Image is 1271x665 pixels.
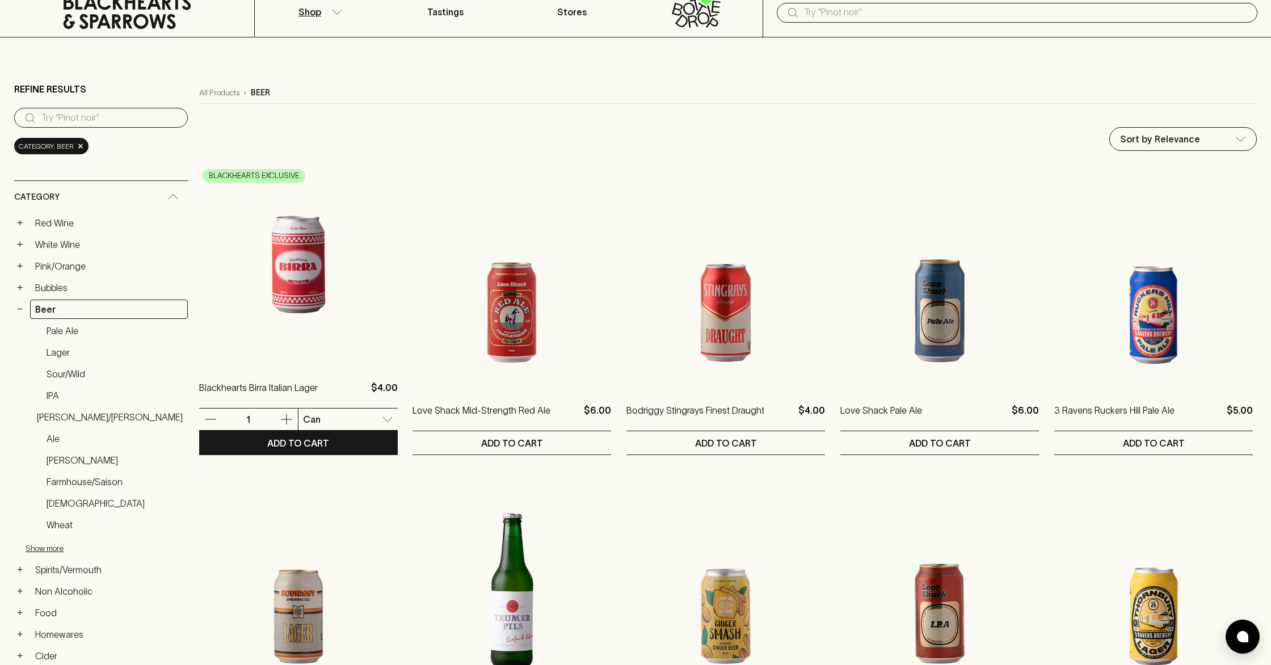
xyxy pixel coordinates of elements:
[909,436,971,450] p: ADD TO CART
[298,5,321,19] p: Shop
[14,190,60,204] span: Category
[30,256,188,276] a: Pink/Orange
[14,586,26,597] button: +
[1012,403,1039,431] p: $6.00
[77,140,84,152] span: ×
[30,560,188,579] a: Spirits/Vermouth
[14,304,26,315] button: −
[14,650,26,662] button: +
[1110,128,1256,150] div: Sort by Relevance
[26,537,174,560] button: Show more
[1054,431,1253,454] button: ADD TO CART
[626,403,764,431] a: Bodriggy Stingrays Finest Draught
[199,87,239,99] a: All Products
[41,109,179,127] input: Try “Pinot noir”
[267,436,329,450] p: ADD TO CART
[14,564,26,575] button: +
[14,282,26,293] button: +
[557,5,587,19] p: Stores
[41,494,188,513] a: [DEMOGRAPHIC_DATA]
[695,436,757,450] p: ADD TO CART
[1054,188,1253,386] img: 3 Ravens Ruckers Hill Pale Ale
[840,188,1039,386] img: Love Shack Pale Ale
[251,87,270,99] p: beer
[303,413,321,426] p: Can
[14,239,26,250] button: +
[413,403,550,431] a: Love Shack Mid-Strength Red Ale
[235,413,262,426] p: 1
[41,472,188,491] a: Farmhouse/Saison
[798,403,825,431] p: $4.00
[199,431,398,454] button: ADD TO CART
[14,217,26,229] button: +
[840,403,922,431] a: Love Shack Pale Ale
[199,165,398,364] img: Blackhearts Birra Italian Lager
[1120,132,1200,146] p: Sort by Relevance
[626,431,825,454] button: ADD TO CART
[14,607,26,618] button: +
[1227,403,1253,431] p: $5.00
[30,582,188,601] a: Non Alcoholic
[14,260,26,272] button: +
[244,87,246,99] p: ›
[804,3,1248,22] input: Try "Pinot noir"
[41,429,188,448] a: Ale
[30,213,188,233] a: Red Wine
[41,451,188,470] a: [PERSON_NAME]
[1054,403,1175,431] a: 3 Ravens Ruckers Hill Pale Ale
[30,625,188,644] a: Homewares
[30,603,188,622] a: Food
[584,403,611,431] p: $6.00
[14,181,188,213] div: Category
[30,235,188,254] a: White Wine
[32,407,188,427] a: [PERSON_NAME]/[PERSON_NAME]
[413,431,611,454] button: ADD TO CART
[41,386,188,405] a: IPA
[840,431,1039,454] button: ADD TO CART
[30,278,188,297] a: Bubbles
[41,364,188,384] a: Sour/Wild
[14,82,86,96] p: Refine Results
[1237,631,1248,642] img: bubble-icon
[41,321,188,340] a: Pale Ale
[14,629,26,640] button: +
[19,141,74,152] span: Category: beer
[371,381,398,408] p: $4.00
[298,408,398,431] div: Can
[30,300,188,319] a: Beer
[626,188,825,386] img: Bodriggy Stingrays Finest Draught
[427,5,464,19] p: Tastings
[413,188,611,386] img: Love Shack Mid-Strength Red Ale
[1123,436,1185,450] p: ADD TO CART
[481,436,543,450] p: ADD TO CART
[41,515,188,534] a: Wheat
[199,381,318,408] a: Blackhearts Birra Italian Lager
[41,343,188,362] a: Lager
